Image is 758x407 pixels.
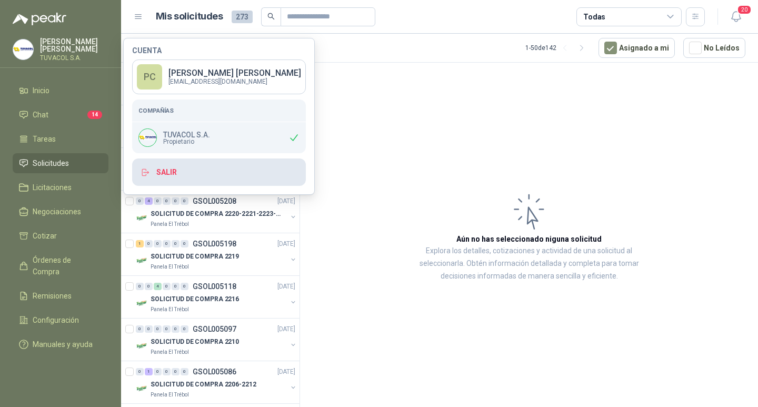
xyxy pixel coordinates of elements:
[13,39,33,59] img: Company Logo
[163,368,171,375] div: 0
[683,38,745,58] button: No Leídos
[136,340,148,352] img: Company Logo
[154,197,162,205] div: 0
[33,290,72,302] span: Remisiones
[277,282,295,292] p: [DATE]
[13,286,108,306] a: Remisiones
[136,280,297,314] a: 0 0 4 0 0 0 GSOL005118[DATE] Company LogoSOLICITUD DE COMPRA 2216Panela El Trébol
[737,5,752,15] span: 20
[13,310,108,330] a: Configuración
[151,220,189,229] p: Panela El Trébol
[13,153,108,173] a: Solicitudes
[525,39,590,56] div: 1 - 50 de 142
[163,240,171,247] div: 0
[151,263,189,271] p: Panela El Trébol
[137,64,162,90] div: PC
[193,240,236,247] p: GSOL005198
[13,13,66,25] img: Logo peakr
[151,209,282,219] p: SOLICITUD DE COMPRA 2220-2221-2223-2224
[599,38,675,58] button: Asignado a mi
[33,339,93,350] span: Manuales y ayuda
[136,212,148,224] img: Company Logo
[132,59,306,94] a: PC[PERSON_NAME] [PERSON_NAME][EMAIL_ADDRESS][DOMAIN_NAME]
[154,240,162,247] div: 0
[145,283,153,290] div: 0
[136,240,144,247] div: 1
[154,283,162,290] div: 4
[33,314,79,326] span: Configuración
[13,250,108,282] a: Órdenes de Compra
[154,325,162,333] div: 0
[139,129,156,146] img: Company Logo
[145,325,153,333] div: 0
[136,283,144,290] div: 0
[136,195,297,229] a: 0 4 0 0 0 0 GSOL005208[DATE] Company LogoSOLICITUD DE COMPRA 2220-2221-2223-2224Panela El Trébol
[33,182,72,193] span: Licitaciones
[277,196,295,206] p: [DATE]
[151,294,239,304] p: SOLICITUD DE COMPRA 2216
[13,334,108,354] a: Manuales y ayuda
[151,380,256,390] p: SOLICITUD DE COMPRA 2206-2212
[136,254,148,267] img: Company Logo
[181,197,188,205] div: 0
[136,323,297,356] a: 0 0 0 0 0 0 GSOL005097[DATE] Company LogoSOLICITUD DE COMPRA 2210Panela El Trébol
[456,233,602,245] h3: Aún no has seleccionado niguna solicitud
[181,325,188,333] div: 0
[726,7,745,26] button: 20
[33,85,49,96] span: Inicio
[172,240,179,247] div: 0
[277,239,295,249] p: [DATE]
[136,382,148,395] img: Company Logo
[136,325,144,333] div: 0
[172,368,179,375] div: 0
[172,197,179,205] div: 0
[232,11,253,23] span: 273
[13,177,108,197] a: Licitaciones
[136,365,297,399] a: 0 1 0 0 0 0 GSOL005086[DATE] Company LogoSOLICITUD DE COMPRA 2206-2212Panela El Trébol
[132,158,306,186] button: Salir
[277,367,295,377] p: [DATE]
[13,105,108,125] a: Chat14
[151,305,189,314] p: Panela El Trébol
[172,325,179,333] div: 0
[145,197,153,205] div: 4
[33,109,48,121] span: Chat
[33,133,56,145] span: Tareas
[13,202,108,222] a: Negociaciones
[151,337,239,347] p: SOLICITUD DE COMPRA 2210
[163,131,210,138] p: TUVACOL S.A.
[136,237,297,271] a: 1 0 0 0 0 0 GSOL005198[DATE] Company LogoSOLICITUD DE COMPRA 2219Panela El Trébol
[33,157,69,169] span: Solicitudes
[168,78,301,85] p: [EMAIL_ADDRESS][DOMAIN_NAME]
[145,368,153,375] div: 1
[163,138,210,145] span: Propietario
[181,240,188,247] div: 0
[154,368,162,375] div: 0
[132,122,306,153] div: Company LogoTUVACOL S.A.Propietario
[145,240,153,247] div: 0
[33,230,57,242] span: Cotizar
[151,391,189,399] p: Panela El Trébol
[405,245,653,283] p: Explora los detalles, cotizaciones y actividad de una solicitud al seleccionarla. Obtén informaci...
[40,38,108,53] p: [PERSON_NAME] [PERSON_NAME]
[163,283,171,290] div: 0
[151,348,189,356] p: Panela El Trébol
[40,55,108,61] p: TUVACOL S.A.
[168,69,301,77] p: [PERSON_NAME] [PERSON_NAME]
[156,9,223,24] h1: Mis solicitudes
[163,325,171,333] div: 0
[13,81,108,101] a: Inicio
[136,297,148,310] img: Company Logo
[13,129,108,149] a: Tareas
[151,252,239,262] p: SOLICITUD DE COMPRA 2219
[136,197,144,205] div: 0
[193,368,236,375] p: GSOL005086
[193,325,236,333] p: GSOL005097
[277,324,295,334] p: [DATE]
[33,254,98,277] span: Órdenes de Compra
[583,11,605,23] div: Todas
[138,106,300,115] h5: Compañías
[181,368,188,375] div: 0
[33,206,81,217] span: Negociaciones
[267,13,275,20] span: search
